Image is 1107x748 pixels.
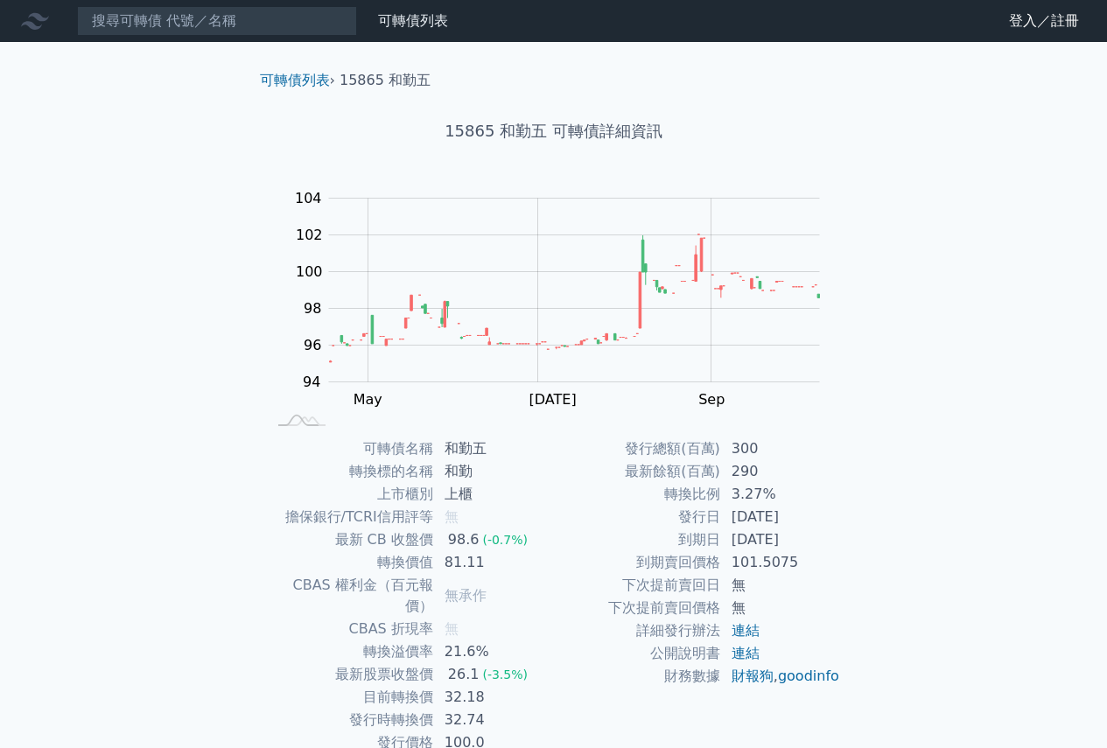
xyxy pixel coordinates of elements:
tspan: 96 [304,337,321,353]
td: , [721,665,841,688]
li: › [260,70,335,91]
td: 3.27% [721,483,841,506]
td: 可轉債名稱 [267,437,434,460]
span: (-3.5%) [482,668,528,682]
a: 連結 [732,645,760,661]
a: 財報狗 [732,668,774,684]
td: 財務數據 [554,665,721,688]
td: 上櫃 [434,483,554,506]
td: 21.6% [434,640,554,663]
td: 300 [721,437,841,460]
tspan: May [354,391,382,408]
iframe: Chat Widget [1019,664,1107,748]
td: 下次提前賣回價格 [554,597,721,619]
td: CBAS 折現率 [267,618,434,640]
tspan: 104 [295,190,322,206]
td: 101.5075 [721,551,841,574]
td: 公開說明書 [554,642,721,665]
tspan: [DATE] [529,391,577,408]
td: [DATE] [721,528,841,551]
span: 無 [445,508,459,525]
td: 無 [721,574,841,597]
div: 26.1 [445,664,483,685]
h1: 15865 和勤五 可轉債詳細資訊 [246,119,862,143]
span: 無 [445,620,459,637]
td: 發行時轉換價 [267,709,434,731]
td: 290 [721,460,841,483]
a: goodinfo [778,668,839,684]
td: 到期賣回價格 [554,551,721,574]
td: 發行總額(百萬) [554,437,721,460]
td: 和勤 [434,460,554,483]
a: 可轉債列表 [378,12,448,29]
g: Chart [286,190,846,408]
td: 轉換溢價率 [267,640,434,663]
td: 81.11 [434,551,554,574]
td: 轉換比例 [554,483,721,506]
td: 上市櫃別 [267,483,434,506]
tspan: 102 [296,227,323,243]
li: 15865 和勤五 [340,70,431,91]
g: Series [329,234,819,362]
span: (-0.7%) [482,533,528,547]
tspan: 98 [304,300,321,317]
td: 32.18 [434,686,554,709]
td: [DATE] [721,506,841,528]
td: 最新餘額(百萬) [554,460,721,483]
a: 可轉債列表 [260,72,330,88]
td: 下次提前賣回日 [554,574,721,597]
td: 最新股票收盤價 [267,663,434,686]
tspan: 100 [296,263,323,280]
td: 目前轉換價 [267,686,434,709]
td: 轉換價值 [267,551,434,574]
td: 轉換標的名稱 [267,460,434,483]
td: 詳細發行辦法 [554,619,721,642]
td: 無 [721,597,841,619]
td: 擔保銀行/TCRI信用評等 [267,506,434,528]
a: 連結 [732,622,760,639]
div: 98.6 [445,529,483,550]
tspan: 94 [303,374,320,390]
td: 最新 CB 收盤價 [267,528,434,551]
span: 無承作 [445,587,487,604]
td: CBAS 權利金（百元報價） [267,574,434,618]
tspan: Sep [698,391,725,408]
a: 登入／註冊 [995,7,1093,35]
input: 搜尋可轉債 代號／名稱 [77,6,357,36]
td: 發行日 [554,506,721,528]
td: 和勤五 [434,437,554,460]
td: 32.74 [434,709,554,731]
td: 到期日 [554,528,721,551]
div: 聊天小工具 [1019,664,1107,748]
